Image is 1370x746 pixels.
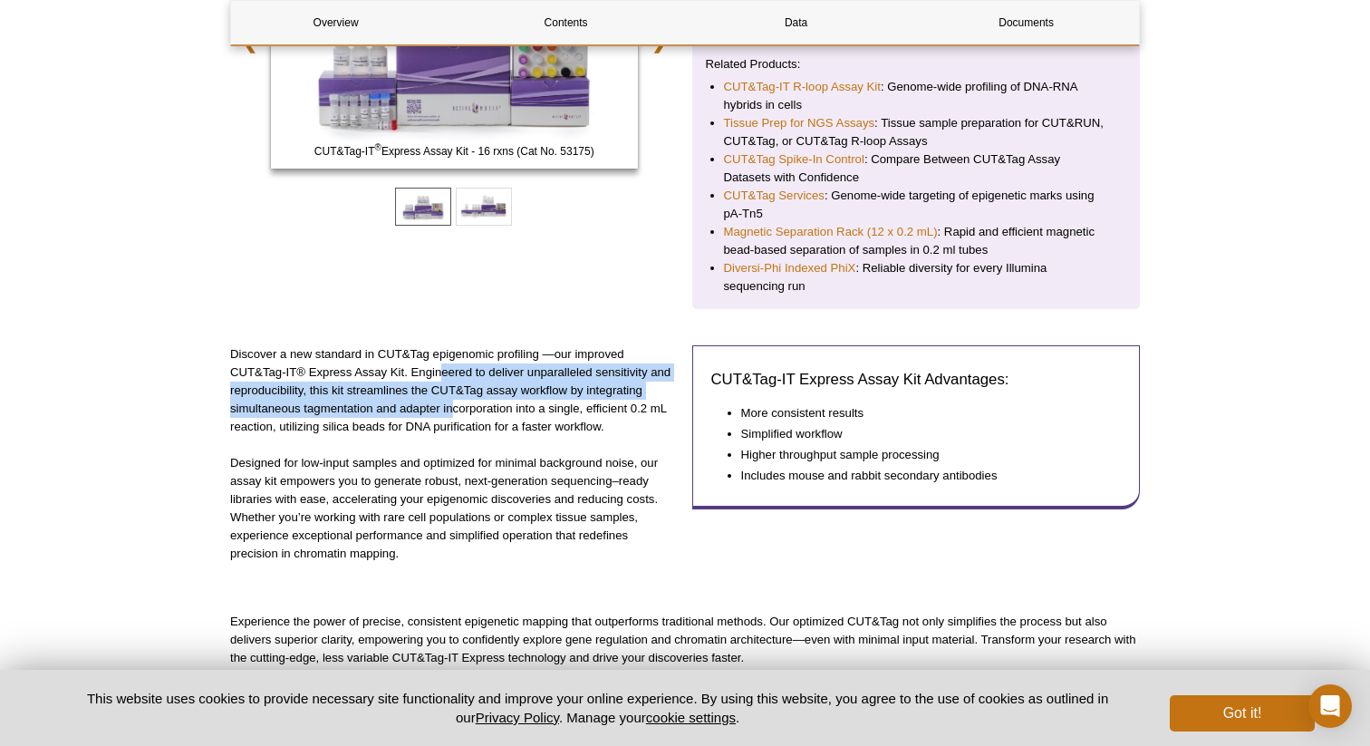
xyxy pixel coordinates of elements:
li: : Compare Between CUT&Tag Assay Datasets with Confidence [724,150,1109,187]
li: : Rapid and efficient magnetic bead-based separation of samples in 0.2 ml tubes [724,223,1109,259]
a: Data [691,1,901,44]
span: CUT&Tag-IT Express Assay Kit - 16 rxns (Cat No. 53175) [275,142,633,160]
a: Tissue Prep for NGS Assays [724,114,875,132]
a: Diversi-Phi Indexed PhiX [724,259,856,277]
p: This website uses cookies to provide necessary site functionality and improve your online experie... [55,689,1140,727]
li: Higher throughput sample processing [741,446,1104,464]
sup: ® [375,142,381,152]
button: Got it! [1170,695,1315,731]
li: Simplified workflow [741,425,1104,443]
a: Documents [921,1,1131,44]
a: CUT&Tag Services [724,187,825,205]
h3: CUT&Tag-IT Express Assay Kit Advantages: [711,369,1122,391]
li: : Genome-wide profiling of DNA-RNA hybrids in cells [724,78,1109,114]
a: CUT&Tag Spike-In Control [724,150,864,169]
li: More consistent results [741,404,1104,422]
a: Magnetic Separation Rack (12 x 0.2 mL) [724,223,938,241]
p: Experience the power of precise, consistent epigenetic mapping that outperforms traditional metho... [230,613,1140,667]
li: : Genome-wide targeting of epigenetic marks using pA-Tn5 [724,187,1109,223]
p: Related Products: [706,55,1127,73]
p: Discover a new standard in CUT&Tag epigenomic profiling —our improved CUT&Tag-IT® Express Assay K... [230,345,679,436]
button: cookie settings [646,710,736,725]
a: Overview [231,1,440,44]
p: Designed for low-input samples and optimized for minimal background noise, our assay kit empowers... [230,454,679,563]
li: Includes mouse and rabbit secondary antibodies [741,467,1104,485]
li: : Reliable diversity for every Illumina sequencing run [724,259,1109,295]
a: Privacy Policy [476,710,559,725]
li: : Tissue sample preparation for CUT&RUN, CUT&Tag, or CUT&Tag R-loop Assays [724,114,1109,150]
a: CUT&Tag-IT R-loop Assay Kit [724,78,881,96]
div: Open Intercom Messenger [1308,684,1352,728]
a: Contents [461,1,671,44]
